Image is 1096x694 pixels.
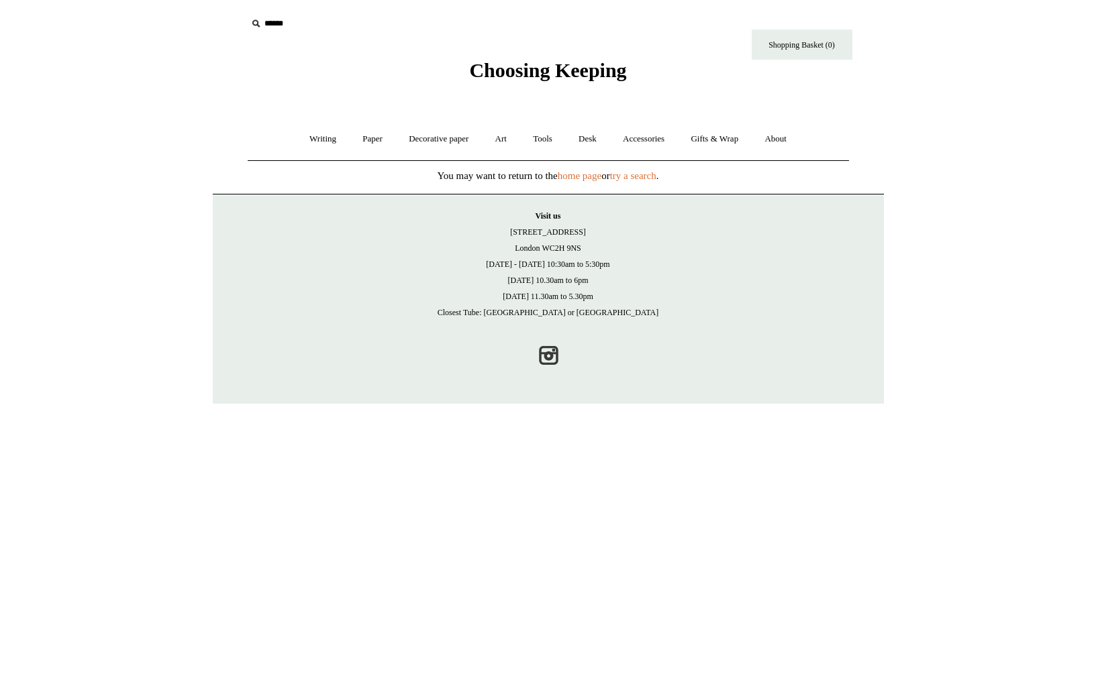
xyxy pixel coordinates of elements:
a: About [752,121,799,157]
a: Instagram [534,341,563,370]
strong: Visit us [536,211,561,221]
a: Choosing Keeping [469,70,626,79]
a: try a search [610,170,656,181]
span: Choosing Keeping [469,59,626,81]
a: Desk [566,121,609,157]
a: Paper [350,121,395,157]
a: Tools [521,121,564,157]
a: Gifts & Wrap [679,121,750,157]
a: Accessories [611,121,677,157]
a: Shopping Basket (0) [752,30,852,60]
a: Art [483,121,519,157]
a: home page [558,170,601,181]
p: [STREET_ADDRESS] London WC2H 9NS [DATE] - [DATE] 10:30am to 5:30pm [DATE] 10.30am to 6pm [DATE] 1... [226,208,870,321]
a: Writing [297,121,348,157]
p: You may want to return to the or . [213,168,884,184]
a: Decorative paper [397,121,481,157]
